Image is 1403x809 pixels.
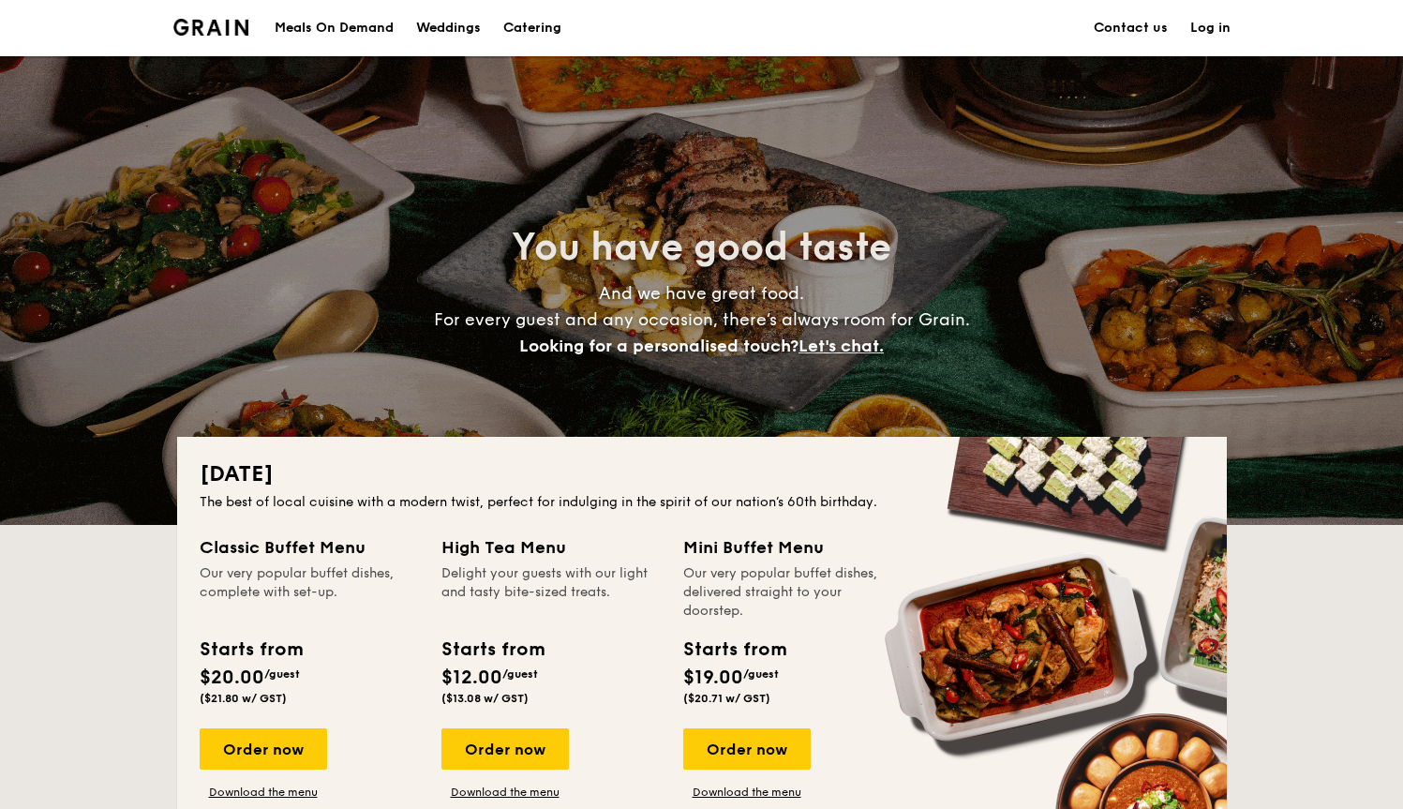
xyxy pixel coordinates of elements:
[173,19,249,36] a: Logotype
[264,667,300,681] span: /guest
[441,728,569,770] div: Order now
[441,692,529,705] span: ($13.08 w/ GST)
[200,459,1204,489] h2: [DATE]
[200,564,419,621] div: Our very popular buffet dishes, complete with set-up.
[200,785,327,800] a: Download the menu
[200,667,264,689] span: $20.00
[173,19,249,36] img: Grain
[200,692,287,705] span: ($21.80 w/ GST)
[502,667,538,681] span: /guest
[441,564,661,621] div: Delight your guests with our light and tasty bite-sized treats.
[683,728,811,770] div: Order now
[441,534,661,561] div: High Tea Menu
[683,636,785,664] div: Starts from
[200,728,327,770] div: Order now
[512,225,891,270] span: You have good taste
[200,493,1204,512] div: The best of local cuisine with a modern twist, perfect for indulging in the spirit of our nation’...
[799,336,884,356] span: Let's chat.
[441,785,569,800] a: Download the menu
[441,636,544,664] div: Starts from
[683,785,811,800] a: Download the menu
[683,564,903,621] div: Our very popular buffet dishes, delivered straight to your doorstep.
[683,667,743,689] span: $19.00
[200,636,302,664] div: Starts from
[743,667,779,681] span: /guest
[441,667,502,689] span: $12.00
[200,534,419,561] div: Classic Buffet Menu
[683,534,903,561] div: Mini Buffet Menu
[683,692,770,705] span: ($20.71 w/ GST)
[519,336,799,356] span: Looking for a personalised touch?
[434,283,970,356] span: And we have great food. For every guest and any occasion, there’s always room for Grain.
